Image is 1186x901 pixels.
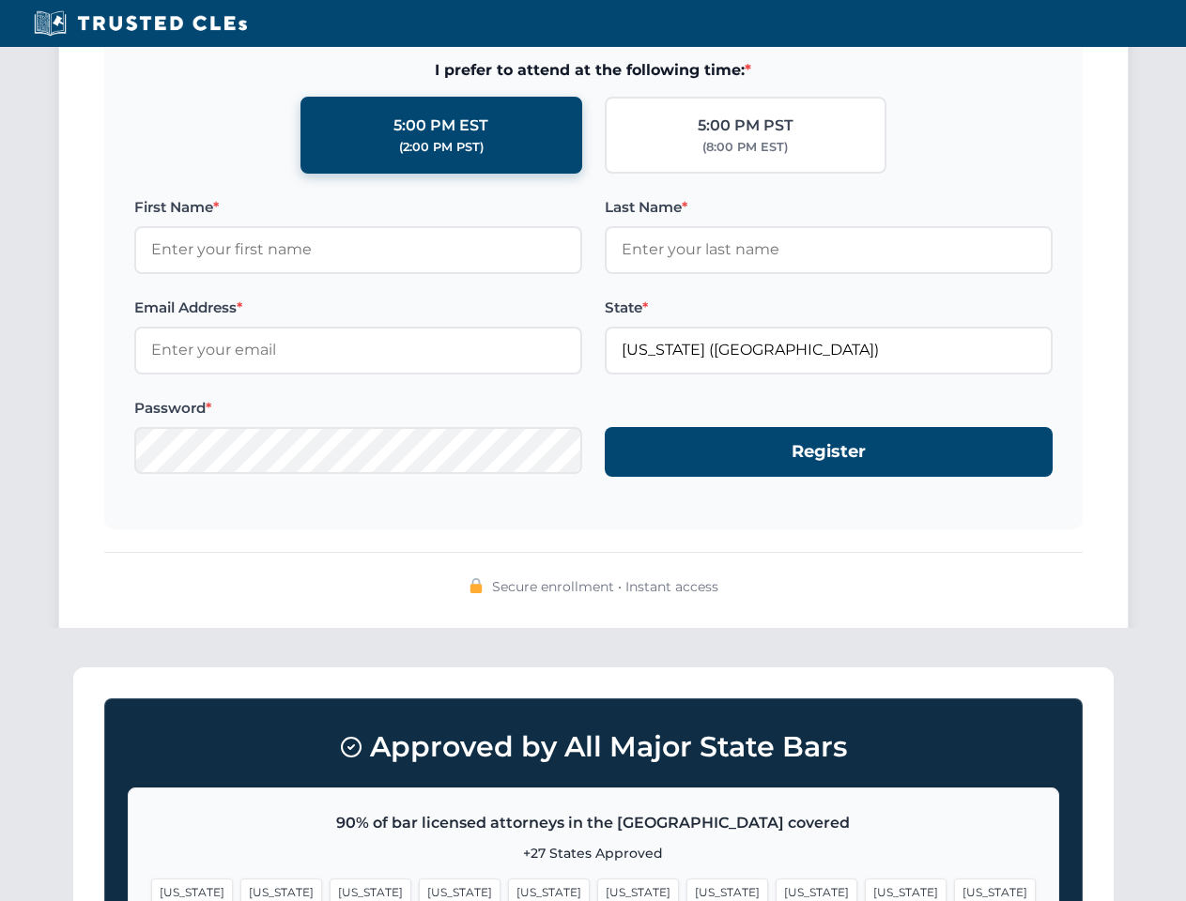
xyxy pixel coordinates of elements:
[698,114,793,138] div: 5:00 PM PST
[605,327,1053,374] input: Florida (FL)
[702,138,788,157] div: (8:00 PM EST)
[151,811,1036,835] p: 90% of bar licensed attorneys in the [GEOGRAPHIC_DATA] covered
[134,297,582,319] label: Email Address
[605,297,1053,319] label: State
[393,114,488,138] div: 5:00 PM EST
[492,576,718,597] span: Secure enrollment • Instant access
[134,327,582,374] input: Enter your email
[605,226,1053,273] input: Enter your last name
[151,843,1036,863] p: +27 States Approved
[605,196,1053,219] label: Last Name
[134,196,582,219] label: First Name
[128,722,1059,772] h3: Approved by All Major State Bars
[28,9,253,38] img: Trusted CLEs
[134,397,582,420] label: Password
[134,58,1053,83] span: I prefer to attend at the following time:
[134,226,582,273] input: Enter your first name
[469,578,484,593] img: 🔒
[399,138,484,157] div: (2:00 PM PST)
[605,427,1053,477] button: Register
